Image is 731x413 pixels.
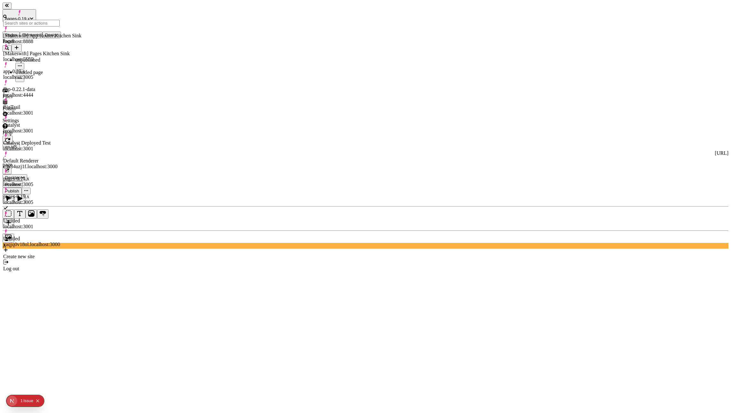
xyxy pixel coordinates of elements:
[3,209,14,219] button: Box
[3,150,728,156] div: [URL]
[3,266,81,272] div: Log out
[3,118,95,124] div: Settings
[3,140,81,146] div: Catalyst Deployed Test
[3,194,81,199] div: pages-0.19.x
[3,218,81,224] div: Untitled
[3,38,95,44] div: Pages
[3,174,27,181] button: Desktop
[3,33,81,39] div: [Makeswift] App Router Kitchen Sink
[3,56,81,62] div: localhost:5555
[3,242,81,247] div: yaqjq0v18ol.localhost:3000
[3,104,81,110] div: BigTrail
[3,9,36,22] button: pages-0.19.x
[3,156,728,162] div: /
[3,94,95,99] div: Files
[3,182,81,187] div: localhost:3005
[3,176,81,182] div: pages-0.14.x
[3,122,81,128] div: Catalyst
[3,144,20,150] button: Open locale picker
[3,106,95,111] div: Forms
[3,110,81,116] div: localhost:3001
[3,158,81,164] div: Default Renderer
[3,130,95,136] div: Help
[3,236,81,242] div: Untitled
[3,69,81,74] div: app-0.19.x
[3,146,81,152] div: localhost:3001
[3,32,20,38] button: Pages
[3,51,81,56] div: [Makeswift] Pages Kitchen Sink
[3,224,81,229] div: localhost:3001
[3,188,22,194] button: Publish
[3,74,81,80] div: localhost:3005
[3,39,81,44] div: localhost:8888
[3,128,81,134] div: localhost:3001
[3,86,81,92] div: app-0.22.1-data
[3,243,728,249] div: A
[3,199,81,205] div: localhost:3005
[3,164,81,169] div: e3y84uzj1f.localhost:3000
[3,162,728,168] div: page
[3,26,81,272] div: Suggestions
[3,181,23,188] button: Preview
[3,5,93,11] p: Cookie Test Route
[3,254,81,259] div: Create new site
[3,92,81,98] div: localhost:4444
[3,20,60,26] input: Search sites or actions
